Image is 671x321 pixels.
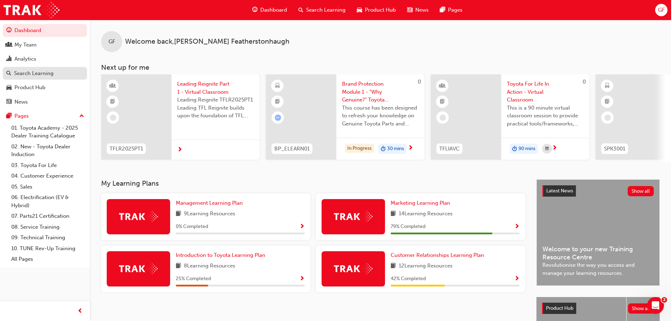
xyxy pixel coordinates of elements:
a: Marketing Learning Plan [391,199,453,207]
span: Latest News [546,188,573,194]
span: next-icon [177,147,182,153]
a: 04. Customer Experience [8,171,87,181]
span: Customer Relationships Learning Plan [391,252,484,258]
span: learningResourceType_ELEARNING-icon [605,81,610,91]
button: Pages [3,110,87,123]
span: learningRecordVerb_NONE-icon [110,115,116,121]
h3: My Learning Plans [101,179,525,187]
span: duration-icon [512,144,517,154]
span: 0 [418,79,421,85]
span: learningResourceType_INSTRUCTOR_LED-icon [110,81,115,91]
a: news-iconNews [402,3,434,17]
div: Search Learning [14,69,54,78]
span: chart-icon [6,56,12,62]
span: Revolutionise the way you access and manage your learning resources. [542,261,654,277]
span: 0 [583,79,586,85]
span: duration-icon [381,144,386,154]
span: Pages [448,6,462,14]
a: 08. Service Training [8,222,87,233]
span: BP_ELEARN01 [274,145,310,153]
span: Product Hub [365,6,396,14]
a: Dashboard [3,24,87,37]
span: Welcome back , [PERSON_NAME] Featherstonhaugh [125,38,290,46]
a: 01. Toyota Academy - 2025 Dealer Training Catalogue [8,123,87,141]
span: learningRecordVerb_ATTEMPT-icon [275,115,281,121]
a: 0BP_ELEARN01Brand Protection Module 1 - "Why Genuine?" Toyota Genuine Parts and AccessoriesThis c... [266,74,424,160]
a: 10. TUNE Rev-Up Training [8,243,87,254]
span: TFLIAVC [439,145,460,153]
span: next-icon [408,145,413,152]
a: All Pages [8,254,87,265]
span: Show Progress [514,276,520,282]
span: News [415,6,429,14]
span: Show Progress [514,224,520,230]
span: 25 % Completed [176,275,211,283]
span: news-icon [407,6,412,14]
img: Trak [334,263,373,274]
a: pages-iconPages [434,3,468,17]
span: 42 % Completed [391,275,426,283]
a: My Team [3,38,87,51]
a: guage-iconDashboard [247,3,293,17]
span: book-icon [176,210,181,218]
a: Introduction to Toyota Learning Plan [176,251,268,259]
img: Trak [119,263,158,274]
a: Analytics [3,53,87,66]
a: 05. Sales [8,181,87,192]
span: Show Progress [299,276,305,282]
button: GF [655,4,667,16]
span: TFLR2025PT1 [110,145,143,153]
span: book-icon [391,210,396,218]
span: book-icon [176,262,181,271]
span: 14 Learning Resources [399,210,453,218]
a: Management Learning Plan [176,199,246,207]
button: Show Progress [514,222,520,231]
h3: Next up for me [90,63,671,72]
a: 03. Toyota For Life [8,160,87,171]
iframe: Intercom live chat [647,297,664,314]
img: Trak [119,211,158,222]
span: next-icon [552,145,557,152]
span: learningRecordVerb_NONE-icon [604,115,611,121]
span: 8 Learning Resources [184,262,235,271]
a: Latest NewsShow allWelcome to your new Training Resource CentreRevolutionise the way you access a... [536,179,660,286]
span: Show Progress [299,224,305,230]
div: Analytics [14,55,36,63]
img: Trak [4,2,60,18]
span: booktick-icon [605,97,610,106]
span: Dashboard [260,6,287,14]
a: search-iconSearch Learning [293,3,351,17]
span: learningResourceType_INSTRUCTOR_LED-icon [440,81,445,91]
a: Product HubShow all [542,303,654,314]
span: guage-icon [252,6,257,14]
button: Show Progress [299,222,305,231]
div: My Team [14,41,37,49]
span: This is a 90 minute virtual classroom session to provide practical tools/frameworks, behaviours a... [507,104,584,128]
a: News [3,95,87,109]
span: pages-icon [6,113,12,119]
a: 09. Technical Training [8,232,87,243]
span: Product Hub [546,305,573,311]
span: calendar-icon [545,144,549,153]
a: Customer Relationships Learning Plan [391,251,487,259]
span: Brand Protection Module 1 - "Why Genuine?" Toyota Genuine Parts and Accessories [342,80,419,104]
span: people-icon [6,42,12,48]
button: Show all [628,186,654,196]
div: In Progress [345,144,374,153]
button: Show Progress [299,274,305,283]
span: Leading Reignite Part 1 - Virtual Classroom [177,80,254,96]
a: 0TFLIAVCToyota For Life In Action - Virtual ClassroomThis is a 90 minute virtual classroom sessio... [431,74,589,160]
a: 06. Electrification (EV & Hybrid) [8,192,87,211]
div: Pages [14,112,29,120]
span: 30 mins [387,145,404,153]
span: car-icon [6,85,12,91]
span: Toyota For Life In Action - Virtual Classroom [507,80,584,104]
div: News [14,98,28,106]
span: Marketing Learning Plan [391,200,450,206]
span: up-icon [79,112,84,121]
span: search-icon [6,70,11,77]
span: booktick-icon [275,97,280,106]
div: Product Hub [14,84,45,92]
a: TFLR2025PT1Leading Reignite Part 1 - Virtual ClassroomLeading Reignite TFLR2025PT1 Leading TFL Re... [101,74,260,160]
